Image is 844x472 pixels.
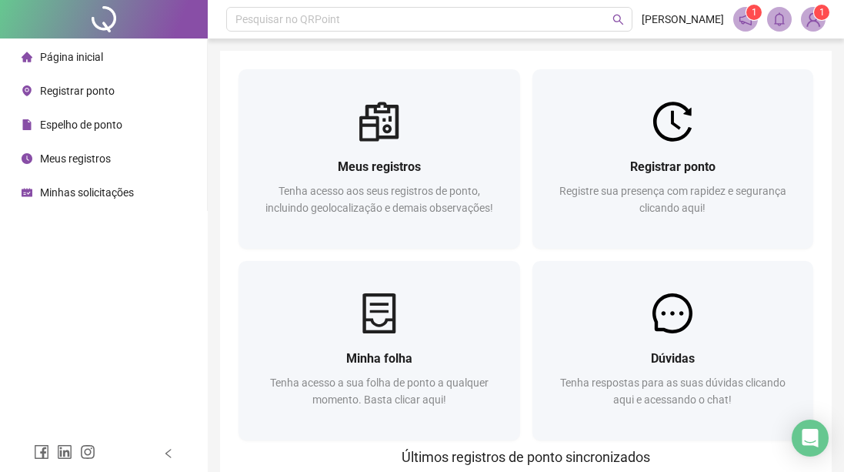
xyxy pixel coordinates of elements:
span: Meus registros [338,159,421,174]
span: bell [772,12,786,26]
sup: Atualize o seu contato no menu Meus Dados [814,5,829,20]
span: Últimos registros de ponto sincronizados [402,449,650,465]
span: Tenha respostas para as suas dúvidas clicando aqui e acessando o chat! [560,377,786,406]
span: schedule [22,187,32,198]
a: Meus registrosTenha acesso aos seus registros de ponto, incluindo geolocalização e demais observa... [239,69,520,249]
span: Tenha acesso aos seus registros de ponto, incluindo geolocalização e demais observações! [265,185,493,214]
span: Registrar ponto [630,159,716,174]
span: left [163,448,174,459]
span: Espelho de ponto [40,119,122,131]
span: clock-circle [22,153,32,164]
div: Open Intercom Messenger [792,420,829,457]
span: instagram [80,444,95,460]
sup: 1 [746,5,762,20]
span: 1 [752,7,757,18]
span: Dúvidas [651,351,695,366]
a: DúvidasTenha respostas para as suas dúvidas clicando aqui e acessando o chat! [532,261,814,440]
a: Minha folhaTenha acesso a sua folha de ponto a qualquer momento. Basta clicar aqui! [239,261,520,440]
span: [PERSON_NAME] [642,11,724,28]
span: Minhas solicitações [40,186,134,199]
span: linkedin [57,444,72,460]
span: Página inicial [40,51,103,63]
span: Tenha acesso a sua folha de ponto a qualquer momento. Basta clicar aqui! [270,377,489,406]
span: search [612,14,624,25]
span: Minha folha [346,351,412,366]
span: facebook [34,444,49,460]
img: 89346 [802,8,825,31]
span: home [22,52,32,62]
span: environment [22,85,32,96]
span: 1 [819,7,825,18]
span: file [22,119,32,130]
span: notification [739,12,752,26]
span: Registrar ponto [40,85,115,97]
span: Registre sua presença com rapidez e segurança clicando aqui! [559,185,786,214]
a: Registrar pontoRegistre sua presença com rapidez e segurança clicando aqui! [532,69,814,249]
span: Meus registros [40,152,111,165]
